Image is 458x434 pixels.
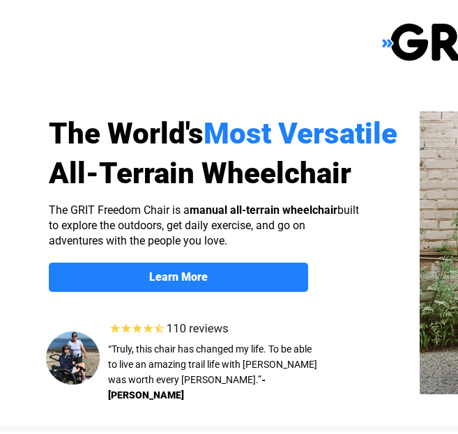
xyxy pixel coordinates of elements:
span: The GRIT Freedom Chair is a built to explore the outdoors, get daily exercise, and go on adventur... [49,203,359,247]
strong: Learn More [149,270,208,284]
strong: manual all-terrain wheelchair [190,203,337,217]
span: “Truly, this chair has changed my life. To be able to live an amazing trail life with [PERSON_NAM... [108,343,317,385]
span: The World's [49,116,204,150]
span: Most Versatile [204,116,397,150]
a: Learn More [49,263,308,292]
span: All-Terrain Wheelchair [49,156,351,190]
